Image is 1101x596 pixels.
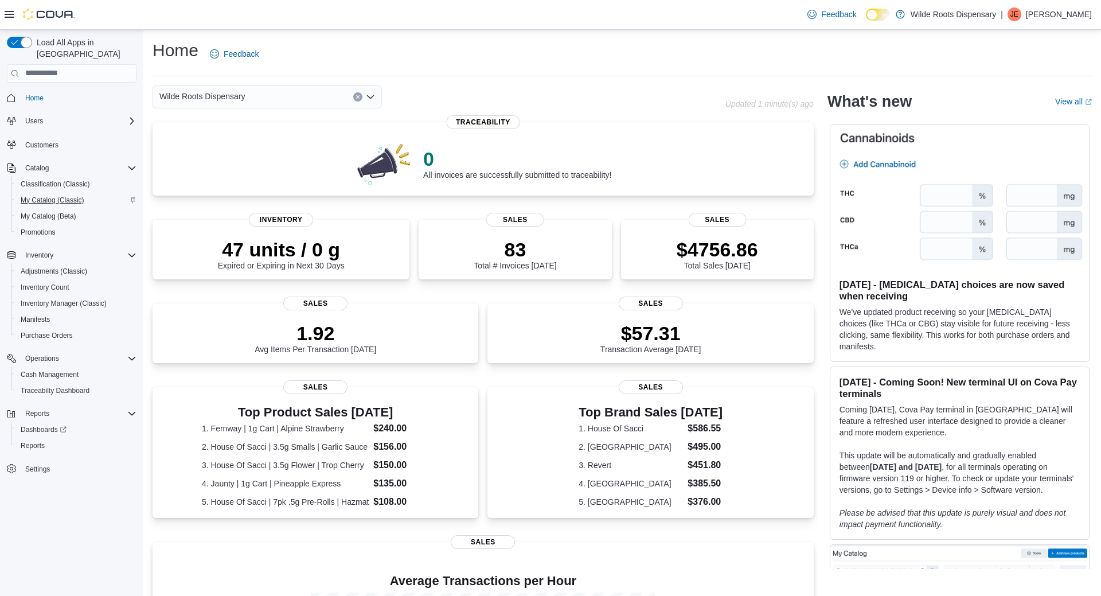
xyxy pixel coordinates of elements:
[423,147,611,180] div: All invoices are successfully submitted to traceability!
[11,383,141,399] button: Traceabilty Dashboard
[21,228,56,237] span: Promotions
[25,141,58,150] span: Customers
[249,213,313,227] span: Inventory
[16,423,136,437] span: Dashboards
[21,196,84,205] span: My Catalog (Classic)
[16,297,136,310] span: Inventory Manager (Classic)
[725,99,814,108] p: Updated 1 minute(s) ago
[162,574,805,588] h4: Average Transactions per Hour
[16,384,94,398] a: Traceabilty Dashboard
[11,279,141,295] button: Inventory Count
[16,209,136,223] span: My Catalog (Beta)
[21,267,87,276] span: Adjustments (Classic)
[283,380,348,394] span: Sales
[21,137,136,151] span: Customers
[16,209,81,223] a: My Catalog (Beta)
[21,407,136,420] span: Reports
[159,89,245,103] span: Wilde Roots Dispensary
[16,368,83,381] a: Cash Management
[840,450,1080,496] p: This update will be automatically and gradually enabled between , for all terminals operating on ...
[11,367,141,383] button: Cash Management
[202,496,369,508] dt: 5. House Of Sacci | 7pk .5g Pre-Rolls | Hazmat
[870,462,942,472] strong: [DATE] and [DATE]
[2,160,141,176] button: Catalog
[688,495,723,509] dd: $376.00
[16,177,95,191] a: Classification (Classic)
[16,329,136,342] span: Purchase Orders
[202,459,369,471] dt: 3. House Of Sacci | 3.5g Flower | Trop Cherry
[21,331,73,340] span: Purchase Orders
[21,370,79,379] span: Cash Management
[21,180,90,189] span: Classification (Classic)
[423,147,611,170] p: 0
[25,251,53,260] span: Inventory
[474,238,556,270] div: Total # Invoices [DATE]
[803,3,861,26] a: Feedback
[579,496,683,508] dt: 5. [GEOGRAPHIC_DATA]
[827,92,912,111] h2: What's new
[821,9,856,20] span: Feedback
[21,138,63,152] a: Customers
[7,85,136,507] nav: Complex example
[373,477,429,490] dd: $135.00
[202,478,369,489] dt: 4. Jaunty | 1g Cart | Pineapple Express
[16,264,92,278] a: Adjustments (Classic)
[21,425,67,434] span: Dashboards
[2,136,141,153] button: Customers
[373,495,429,509] dd: $108.00
[16,368,136,381] span: Cash Management
[677,238,758,261] p: $4756.86
[579,459,683,471] dt: 3. Revert
[21,91,48,105] a: Home
[25,94,44,103] span: Home
[21,248,136,262] span: Inventory
[840,306,1080,352] p: We've updated product receiving so your [MEDICAL_DATA] choices (like THCa or CBG) stay visible fo...
[16,225,60,239] a: Promotions
[373,422,429,435] dd: $240.00
[16,281,74,294] a: Inventory Count
[21,441,45,450] span: Reports
[16,423,71,437] a: Dashboards
[579,406,723,419] h3: Top Brand Sales [DATE]
[153,39,198,62] h1: Home
[21,352,64,365] button: Operations
[2,247,141,263] button: Inventory
[21,248,58,262] button: Inventory
[21,462,54,476] a: Settings
[16,439,49,453] a: Reports
[1001,7,1003,21] p: |
[16,313,136,326] span: Manifests
[16,264,136,278] span: Adjustments (Classic)
[32,37,136,60] span: Load All Apps in [GEOGRAPHIC_DATA]
[16,225,136,239] span: Promotions
[16,329,77,342] a: Purchase Orders
[688,477,723,490] dd: $385.50
[16,193,89,207] a: My Catalog (Classic)
[11,224,141,240] button: Promotions
[11,263,141,279] button: Adjustments (Classic)
[353,92,362,102] button: Clear input
[21,161,53,175] button: Catalog
[255,322,376,345] p: 1.92
[16,384,136,398] span: Traceabilty Dashboard
[373,440,429,454] dd: $156.00
[21,352,136,365] span: Operations
[840,376,1080,399] h3: [DATE] - Coming Soon! New terminal UI on Cova Pay terminals
[600,322,701,354] div: Transaction Average [DATE]
[21,161,136,175] span: Catalog
[866,9,890,21] input: Dark Mode
[1026,7,1092,21] p: [PERSON_NAME]
[600,322,701,345] p: $57.31
[205,42,263,65] a: Feedback
[16,439,136,453] span: Reports
[23,9,75,20] img: Cova
[21,315,50,324] span: Manifests
[25,354,59,363] span: Operations
[1008,7,1021,21] div: Joe Ennis
[911,7,996,21] p: Wilde Roots Dispensary
[11,438,141,454] button: Reports
[354,141,414,186] img: 0
[11,192,141,208] button: My Catalog (Classic)
[21,114,136,128] span: Users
